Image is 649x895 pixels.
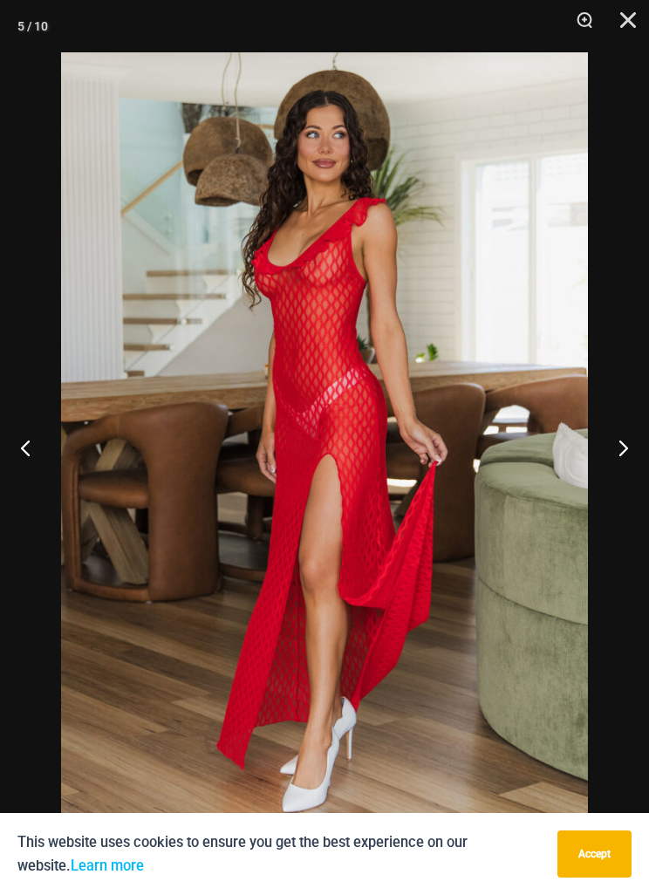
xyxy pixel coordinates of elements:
button: Accept [557,830,632,878]
a: Learn more [71,857,144,874]
button: Next [584,404,649,491]
p: This website uses cookies to ensure you get the best experience on our website. [17,830,544,878]
div: 5 / 10 [17,13,48,39]
img: Sometimes Red 587 Dress 02 [61,52,588,843]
